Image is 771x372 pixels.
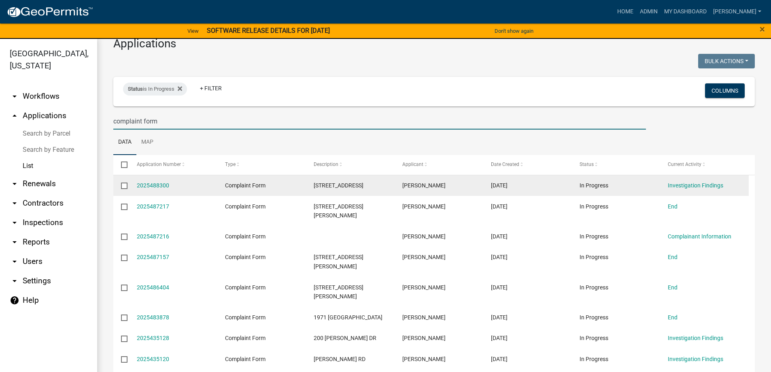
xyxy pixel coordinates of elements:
i: arrow_drop_down [10,237,19,247]
span: 2375 SANDY POINT RD [314,284,363,300]
span: Applicant [402,162,423,167]
a: Investigation Findings [668,335,723,341]
a: Admin [637,4,661,19]
a: Data [113,130,136,155]
span: 10/02/2025 [491,233,508,240]
span: In Progress [580,233,608,240]
a: Map [136,130,158,155]
i: arrow_drop_down [10,276,19,286]
span: Layla Kriz [402,284,446,291]
span: In Progress [580,356,608,362]
button: Don't show again [491,24,537,38]
a: 2025488300 [137,182,169,189]
span: 09/25/2025 [491,314,508,321]
span: Tammie [402,203,446,210]
span: 200 BERLYN DR [314,335,376,341]
i: arrow_drop_down [10,198,19,208]
span: Complaint Form [225,356,265,362]
a: End [668,254,678,260]
i: arrow_drop_down [10,179,19,189]
a: Complainant Information [668,233,731,240]
a: 2025487217 [137,203,169,210]
span: Status [580,162,594,167]
span: 06/12/2025 [491,356,508,362]
span: Status [128,86,143,92]
i: help [10,295,19,305]
i: arrow_drop_down [10,257,19,266]
span: CARL SUTTON RD [314,356,365,362]
span: Type [225,162,236,167]
span: In Progress [580,203,608,210]
a: View [184,24,202,38]
span: 1502 CARL SUTTON RD [314,203,363,219]
span: Complaint Form [225,233,265,240]
datatable-header-cell: Current Activity [660,155,749,174]
span: Tammie [402,356,446,362]
span: 692 WELLINGTON DR [314,182,363,189]
span: Complaint Form [225,284,265,291]
a: 2025435120 [137,356,169,362]
datatable-header-cell: Status [571,155,660,174]
strong: SOFTWARE RELEASE DETAILS FOR [DATE] [207,27,330,34]
span: × [760,23,765,35]
span: 4877 CAUSEY RD [314,254,363,270]
a: [PERSON_NAME] [710,4,765,19]
a: 2025483878 [137,314,169,321]
span: 10/06/2025 [491,182,508,189]
span: Complaint Form [225,314,265,321]
a: 2025486404 [137,284,169,291]
a: 2025487216 [137,233,169,240]
span: Description [314,162,338,167]
span: Date Created [491,162,519,167]
datatable-header-cell: Select [113,155,129,174]
a: My Dashboard [661,4,710,19]
button: Bulk Actions [698,54,755,68]
datatable-header-cell: Date Created [483,155,572,174]
span: Complaint Form [225,335,265,341]
a: 2025487157 [137,254,169,260]
span: Tammie [402,335,446,341]
a: End [668,284,678,291]
a: + Filter [193,81,228,96]
a: End [668,203,678,210]
span: In Progress [580,335,608,341]
span: Complaint Form [225,182,265,189]
a: Investigation Findings [668,182,723,189]
span: In Progress [580,284,608,291]
span: 10/01/2025 [491,284,508,291]
span: Application Number [137,162,181,167]
a: Investigation Findings [668,356,723,362]
input: Search for applications [113,113,646,130]
h3: Applications [113,37,755,51]
span: In Progress [580,254,608,260]
span: Tammie [402,254,446,260]
span: Complaint Form [225,254,265,260]
span: 10/02/2025 [491,203,508,210]
span: Layla Kriz [402,314,446,321]
datatable-header-cell: Application Number [129,155,217,174]
span: 1971 MULE CREEK RD [314,314,382,321]
i: arrow_drop_down [10,218,19,227]
span: In Progress [580,182,608,189]
datatable-header-cell: Type [217,155,306,174]
span: Tammie [402,233,446,240]
span: 06/12/2025 [491,335,508,341]
div: is In Progress [123,83,187,96]
i: arrow_drop_down [10,91,19,101]
span: 10/02/2025 [491,254,508,260]
i: arrow_drop_up [10,111,19,121]
a: End [668,314,678,321]
span: In Progress [580,314,608,321]
a: 2025435128 [137,335,169,341]
datatable-header-cell: Description [306,155,395,174]
span: Complaint Form [225,203,265,210]
datatable-header-cell: Applicant [395,155,483,174]
button: Close [760,24,765,34]
button: Columns [705,83,745,98]
span: Tammie [402,182,446,189]
a: Home [614,4,637,19]
span: Current Activity [668,162,701,167]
